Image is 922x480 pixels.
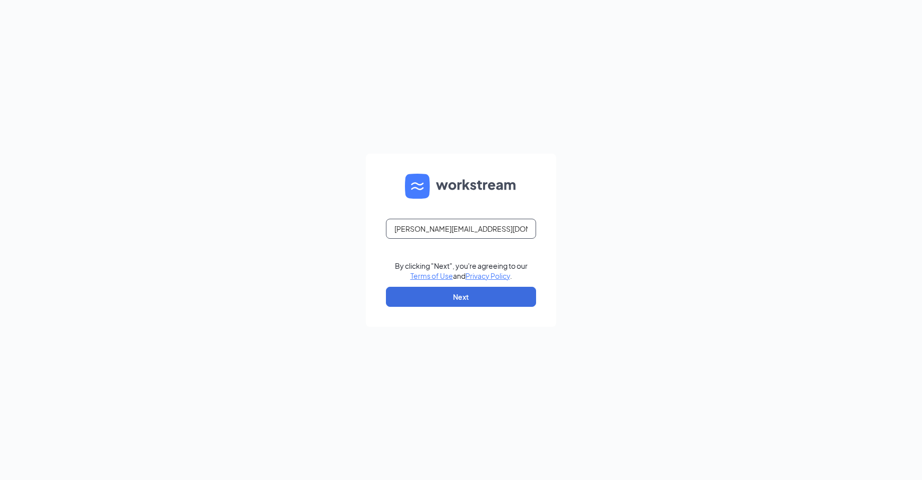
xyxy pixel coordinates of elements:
[386,287,536,307] button: Next
[405,174,517,199] img: WS logo and Workstream text
[466,271,510,280] a: Privacy Policy
[386,219,536,239] input: Email
[410,271,453,280] a: Terms of Use
[395,261,528,281] div: By clicking "Next", you're agreeing to our and .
